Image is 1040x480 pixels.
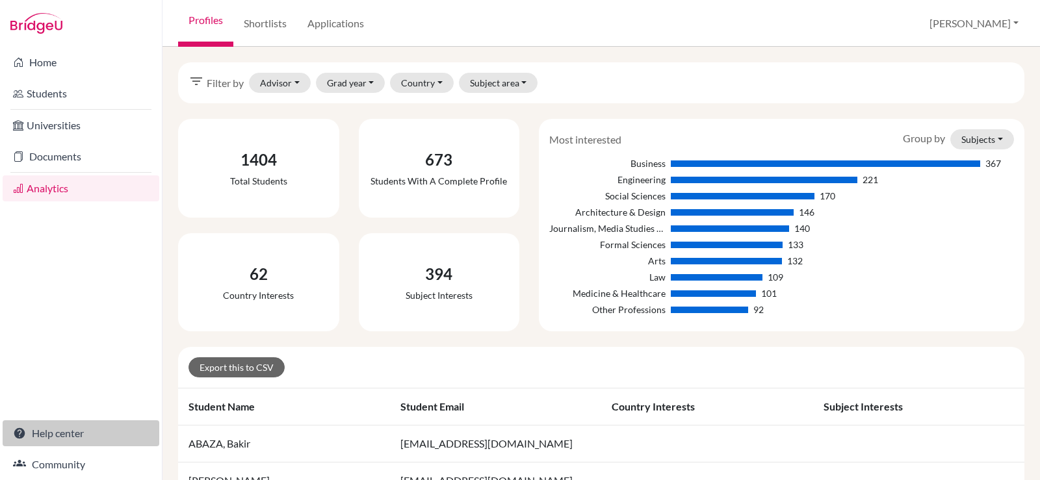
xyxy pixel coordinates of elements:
[924,11,1024,36] button: [PERSON_NAME]
[178,388,390,425] th: Student name
[459,73,538,93] button: Subject area
[223,262,294,286] div: 62
[601,388,813,425] th: Country interests
[390,388,602,425] th: Student email
[3,451,159,477] a: Community
[788,238,803,251] div: 133
[390,425,602,462] td: [EMAIL_ADDRESS][DOMAIN_NAME]
[549,286,666,300] div: Medicine & Healthcare
[794,221,810,235] div: 140
[370,174,507,188] div: Students with a complete profile
[3,112,159,138] a: Universities
[813,388,1025,425] th: Subject interests
[539,132,631,147] div: Most interested
[996,436,1027,467] iframe: Intercom live chat
[799,205,814,219] div: 146
[985,157,1001,170] div: 367
[549,173,666,186] div: Engineering
[10,13,62,34] img: Bridge-U
[230,148,287,171] div: 1404
[950,129,1014,149] button: Subjects
[549,303,666,316] div: Other Professions
[3,144,159,170] a: Documents
[390,73,454,93] button: Country
[787,254,803,268] div: 132
[230,174,287,188] div: Total students
[549,157,666,170] div: Business
[549,238,666,251] div: Formal Sciences
[3,175,159,201] a: Analytics
[406,288,473,302] div: Subject interests
[549,221,666,235] div: Journalism, Media Studies & Communication
[406,262,473,286] div: 394
[3,81,159,107] a: Students
[768,270,783,284] div: 109
[188,357,285,377] a: Export this to CSV
[316,73,385,93] button: Grad year
[761,286,777,300] div: 101
[249,73,311,93] button: Advisor
[178,425,390,462] td: ABAZA, Bakir
[223,288,294,302] div: Country interests
[207,75,244,91] span: Filter by
[549,205,666,219] div: Architecture & Design
[753,303,764,316] div: 92
[549,254,666,268] div: Arts
[370,148,507,171] div: 673
[549,189,666,203] div: Social Sciences
[188,73,204,89] i: filter_list
[820,189,835,203] div: 170
[549,270,666,284] div: Law
[3,420,159,446] a: Help center
[863,173,878,186] div: 221
[3,49,159,75] a: Home
[893,129,1024,149] div: Group by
